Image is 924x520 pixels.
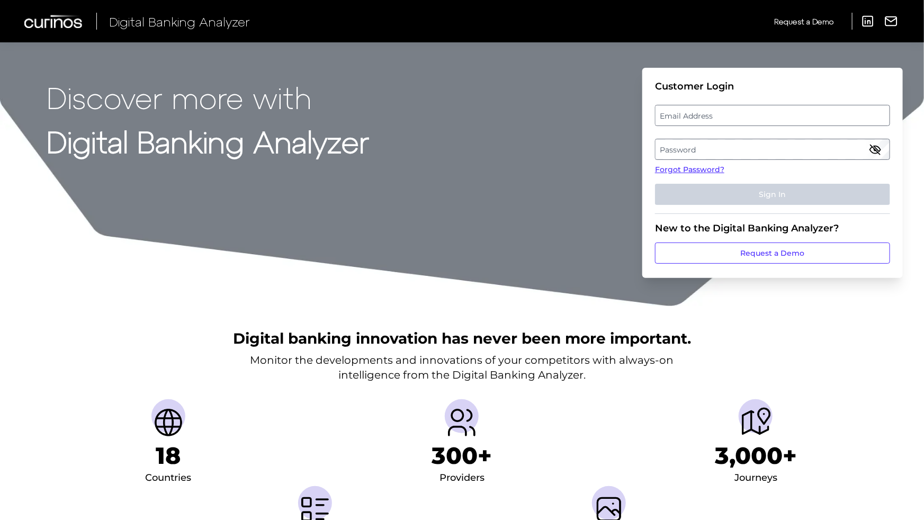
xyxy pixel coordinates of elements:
div: New to the Digital Banking Analyzer? [655,222,890,234]
img: Countries [151,406,185,440]
span: Digital Banking Analyzer [109,14,250,29]
div: Providers [439,470,485,487]
p: Monitor the developments and innovations of your competitors with always-on intelligence from the... [250,353,674,382]
img: Providers [445,406,479,440]
a: Request a Demo [774,13,833,30]
div: Journeys [734,470,777,487]
label: Email Address [656,106,889,125]
h1: 18 [156,442,181,470]
h1: 300+ [432,442,492,470]
img: Curinos [24,15,84,28]
a: Request a Demo [655,243,890,264]
div: Customer Login [655,80,890,92]
p: Discover more with [47,80,369,114]
strong: Digital Banking Analyzer [47,123,369,159]
div: Countries [145,470,191,487]
span: Request a Demo [774,17,833,26]
label: Password [656,140,889,159]
h2: Digital banking innovation has never been more important. [233,328,691,348]
a: Forgot Password? [655,164,890,175]
button: Sign In [655,184,890,205]
h1: 3,000+ [715,442,797,470]
img: Journeys [739,406,773,440]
